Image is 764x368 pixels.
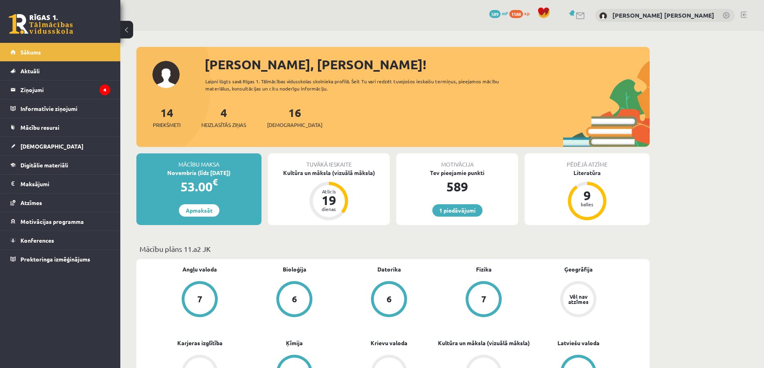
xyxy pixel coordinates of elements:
[10,231,110,249] a: Konferences
[197,295,203,304] div: 7
[20,67,40,74] span: Aktuāli
[531,281,626,319] a: Vēl nav atzīmes
[396,169,518,177] div: Tev pieejamie punkti
[525,153,650,169] div: Pēdējā atzīme
[20,161,68,169] span: Digitālie materiāli
[177,339,223,347] a: Karjeras izglītība
[99,84,110,95] i: 4
[436,281,531,319] a: 7
[267,105,322,129] a: 16[DEMOGRAPHIC_DATA]
[481,295,486,304] div: 7
[575,189,599,202] div: 9
[182,265,217,273] a: Angļu valoda
[201,105,246,129] a: 4Neizlasītās ziņas
[10,62,110,80] a: Aktuāli
[489,10,501,18] span: 589
[10,80,110,99] a: Ziņojumi4
[201,121,246,129] span: Neizlasītās ziņas
[20,99,110,118] legend: Informatīvie ziņojumi
[396,177,518,196] div: 589
[20,80,110,99] legend: Ziņojumi
[10,212,110,231] a: Motivācijas programma
[612,11,714,19] a: [PERSON_NAME] [PERSON_NAME]
[283,265,306,273] a: Bioloģija
[10,156,110,174] a: Digitālie materiāli
[396,153,518,169] div: Motivācija
[179,204,219,217] a: Apmaksāt
[20,255,90,263] span: Proktoringa izmēģinājums
[20,48,41,56] span: Sākums
[268,153,390,169] div: Tuvākā ieskaite
[247,281,342,319] a: 6
[575,202,599,207] div: balles
[153,105,180,129] a: 14Priekšmeti
[567,294,590,304] div: Vēl nav atzīmes
[10,250,110,268] a: Proktoringa izmēģinājums
[20,143,83,150] span: [DEMOGRAPHIC_DATA]
[509,10,523,18] span: 1588
[10,137,110,155] a: [DEMOGRAPHIC_DATA]
[599,12,607,20] img: Juris Eduards Pleikšnis
[153,121,180,129] span: Priekšmeti
[268,169,390,221] a: Kultūra un māksla (vizuālā māksla) Atlicis 19 dienas
[140,243,646,254] p: Mācību plāns 11.a2 JK
[9,14,73,34] a: Rīgas 1. Tālmācības vidusskola
[292,295,297,304] div: 6
[489,10,508,16] a: 589 mP
[268,169,390,177] div: Kultūra un māksla (vizuālā māksla)
[10,193,110,212] a: Atzīmes
[152,281,247,319] a: 7
[525,169,650,221] a: Literatūra 9 balles
[377,265,401,273] a: Datorika
[438,339,530,347] a: Kultūra un māksla (vizuālā māksla)
[20,218,84,225] span: Motivācijas programma
[205,78,513,92] div: Laipni lūgts savā Rīgas 1. Tālmācības vidusskolas skolnieka profilā. Šeit Tu vari redzēt tuvojošo...
[286,339,303,347] a: Ķīmija
[317,194,341,207] div: 19
[205,55,650,74] div: [PERSON_NAME], [PERSON_NAME]!
[136,153,261,169] div: Mācību maksa
[10,43,110,61] a: Sākums
[509,10,533,16] a: 1588 xp
[20,237,54,244] span: Konferences
[136,177,261,196] div: 53.00
[213,176,218,188] span: €
[387,295,392,304] div: 6
[524,10,529,16] span: xp
[432,204,482,217] a: 1 piedāvājumi
[502,10,508,16] span: mP
[20,199,42,206] span: Atzīmes
[20,124,59,131] span: Mācību resursi
[10,118,110,137] a: Mācību resursi
[10,175,110,193] a: Maksājumi
[20,175,110,193] legend: Maksājumi
[10,99,110,118] a: Informatīvie ziņojumi
[267,121,322,129] span: [DEMOGRAPHIC_DATA]
[342,281,436,319] a: 6
[136,169,261,177] div: Novembris (līdz [DATE])
[557,339,600,347] a: Latviešu valoda
[317,189,341,194] div: Atlicis
[317,207,341,211] div: dienas
[476,265,492,273] a: Fizika
[371,339,407,347] a: Krievu valoda
[525,169,650,177] div: Literatūra
[564,265,593,273] a: Ģeogrāfija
